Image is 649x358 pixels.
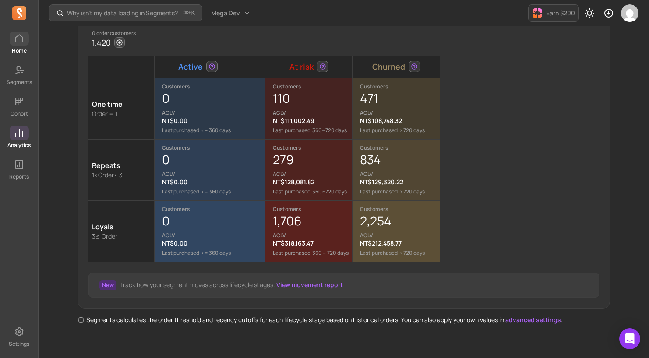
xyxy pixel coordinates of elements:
p: <= 360 days [201,188,231,195]
p: Last purchased [162,188,200,195]
p: 360~720 days [312,188,347,195]
p: <= 360 days [201,127,231,134]
div: Customers1,706ACLVNT$318,163.47Last purchased360 ~ 720 days [266,201,352,261]
p: > 720 days [399,127,425,134]
div: 279 [273,151,352,178]
p: Earn $200 [546,9,575,18]
p: Home [12,47,27,54]
div: 110 [273,90,352,116]
p: Last purchased [360,249,398,256]
p: Customers [273,206,352,213]
div: 0 [162,151,265,178]
p: Reports [9,173,29,180]
p: Why isn't my data loading in Segments? [67,9,178,18]
div: 1,706 [273,213,352,239]
p: NT$111,002.49 [273,116,352,125]
div: Churned [353,61,439,73]
p: > 720 days [399,188,425,195]
span: New [99,280,116,291]
div: Open Intercom Messenger [619,328,640,349]
p: ACLV [273,232,352,239]
p: ACLV [273,171,352,178]
p: Last purchased [360,127,398,134]
p: 360~720 days [312,127,347,134]
p: NT$128,081.82 [273,178,352,186]
div: Customers110ACLVNT$111,002.49Last purchased360~720 days [266,79,352,139]
div: 0 [162,213,265,239]
p: ACLV [162,171,265,178]
p: Segments calculates the order threshold and recency cutoffs for each lifecycle stage based on his... [86,316,563,324]
p: ACLV [162,232,265,239]
p: Last purchased [162,249,200,256]
div: Customers2,254ACLVNT$212,458.77Last purchased> 720 days [353,201,439,261]
p: Cohort [11,110,28,117]
p: Customers [273,144,352,151]
p: ACLV [360,232,439,239]
p: Repeats [92,160,154,171]
p: > 720 days [399,249,425,256]
p: 1 < Order < 3 [92,171,154,179]
p: NT$0.00 [162,239,265,248]
p: Last purchased [273,188,310,195]
div: Customers279ACLVNT$128,081.82Last purchased360~720 days [266,140,352,200]
button: Toggle dark mode [581,4,598,22]
button: Why isn't my data loading in Segments?⌘+K [49,4,202,21]
button: Mega Dev [206,5,256,21]
div: Customers834ACLVNT$129,320.22Last purchased> 720 days [353,140,439,200]
p: Customers [360,83,439,90]
p: Customers [162,144,265,151]
p: Order = 1 [92,109,151,118]
p: <= 360 days [201,249,231,256]
p: Settings [9,340,29,347]
kbd: K [191,10,195,17]
span: Mega Dev [211,9,240,18]
p: Customers [273,83,352,90]
p: ACLV [360,109,439,116]
img: avatar [621,4,638,22]
div: Customers0ACLVNT$0.00Last purchased<= 360 days [155,201,265,261]
p: ACLV [273,109,352,116]
p: 1,420 [92,37,111,49]
p: Track how your segment moves across lifecycle stages. [120,281,343,289]
p: Customers [360,206,439,213]
p: Customers [360,144,439,151]
td: Active [154,56,241,78]
p: Customers [162,83,265,90]
p: NT$0.00 [162,178,265,186]
p: NT$0.00 [162,116,265,125]
p: Customers [162,206,265,213]
div: Customers0ACLVNT$0.00Last purchased<= 360 days [155,79,265,139]
div: 471 [360,90,439,116]
p: 0 order customers [92,30,436,37]
p: NT$108,748.32 [360,116,439,125]
p: ACLV [162,109,265,116]
p: NT$129,320.22 [360,178,439,186]
div: 834 [360,151,439,178]
p: NT$212,458.77 [360,239,439,248]
p: ACLV [360,171,439,178]
p: Last purchased [360,188,398,195]
p: Last purchased [273,249,310,256]
button: Earn $200 [528,4,579,22]
p: NT$318,163.47 [273,239,352,248]
p: 3 ≤ Order [92,232,154,241]
p: Last purchased [273,127,310,134]
div: At risk [266,61,352,73]
a: advanced settings [505,316,561,324]
p: One time [92,99,151,109]
p: Loyals [92,221,154,232]
a: View movement report [276,281,343,289]
span: + [184,8,195,18]
div: Customers0ACLVNT$0.00Last purchased<= 360 days [155,140,265,200]
p: 360 ~ 720 days [312,249,349,256]
p: Analytics [7,142,31,149]
p: Last purchased [162,127,200,134]
div: 2,254 [360,213,439,239]
div: Customers471ACLVNT$108,748.32Last purchased> 720 days [353,79,439,139]
kbd: ⌘ [183,8,188,19]
div: 0 [162,90,265,116]
p: Segments [7,79,32,86]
